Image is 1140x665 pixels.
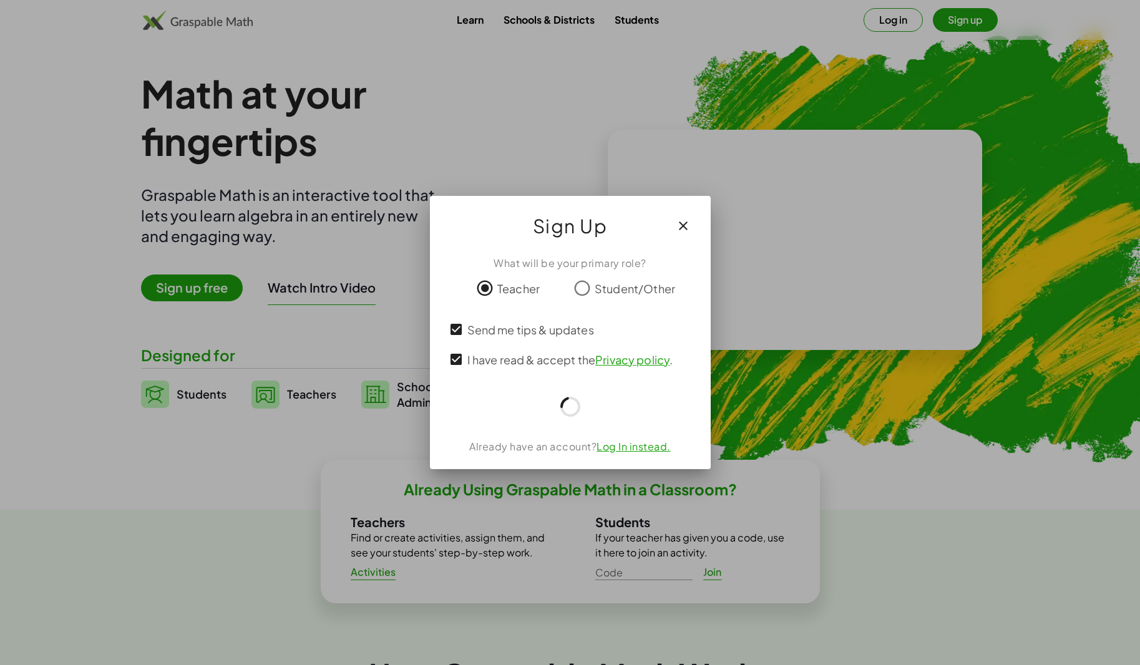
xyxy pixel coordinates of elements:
[445,256,696,271] div: What will be your primary role?
[595,352,670,367] a: Privacy policy
[497,280,540,297] span: Teacher
[597,440,671,453] a: Log In instead.
[445,439,696,454] div: Already have an account?
[467,351,673,368] span: I have read & accept the .
[467,321,594,338] span: Send me tips & updates
[533,211,608,241] span: Sign Up
[595,280,675,297] span: Student/Other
